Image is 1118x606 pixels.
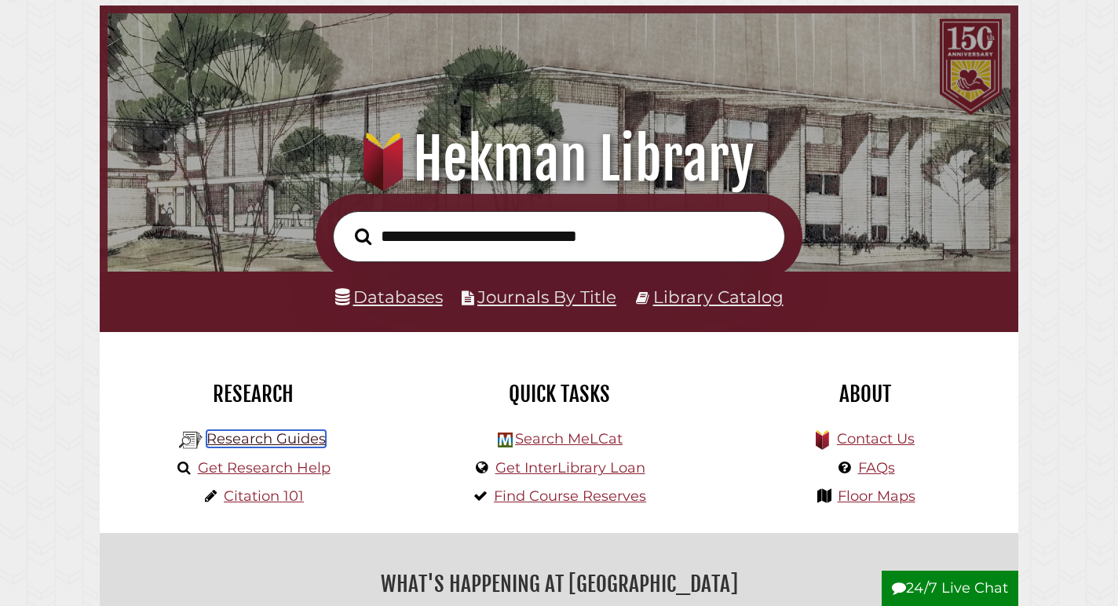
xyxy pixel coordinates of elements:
[477,287,616,307] a: Journals By Title
[111,566,1007,602] h2: What's Happening at [GEOGRAPHIC_DATA]
[495,459,645,476] a: Get InterLibrary Loan
[179,429,203,452] img: Hekman Library Logo
[198,459,331,476] a: Get Research Help
[498,433,513,447] img: Hekman Library Logo
[724,381,1007,407] h2: About
[335,287,443,307] a: Databases
[838,487,915,505] a: Floor Maps
[837,430,915,447] a: Contact Us
[653,287,784,307] a: Library Catalog
[515,430,623,447] a: Search MeLCat
[355,228,371,246] i: Search
[111,381,394,407] h2: Research
[224,487,304,505] a: Citation 101
[858,459,895,476] a: FAQs
[347,224,379,250] button: Search
[494,487,646,505] a: Find Course Reserves
[418,381,700,407] h2: Quick Tasks
[124,125,993,194] h1: Hekman Library
[206,430,326,447] a: Research Guides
